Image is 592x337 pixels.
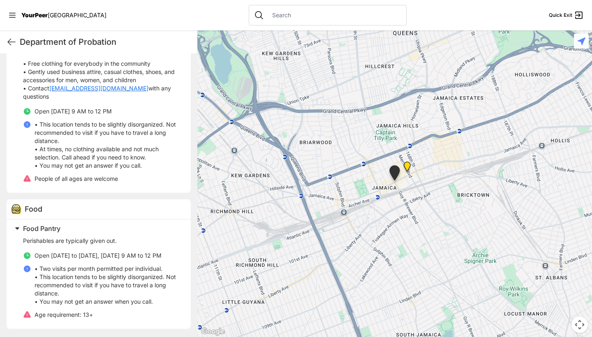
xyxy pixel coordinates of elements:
[402,162,412,175] div: Jamaica DYCD Youth Drop-in Center - Safe Space (grey door between Tabernacle of Prayer and Hot Po...
[20,36,191,48] h1: Department of Probation
[549,12,572,18] span: Quick Exit
[35,120,181,170] p: • This location tends to be slightly disorganized. Not recommended to visit if you have to travel...
[35,265,181,306] p: • Two visits per month permitted per individual. • This location tends to be slightly disorganize...
[199,326,227,337] a: Open this area in Google Maps (opens a new window)
[35,175,118,182] span: People of all ages are welcome
[35,311,93,319] p: 13+
[49,84,148,92] a: [EMAIL_ADDRESS][DOMAIN_NAME]
[23,237,181,245] p: Perishables are typically given out.
[388,165,402,184] div: Queens
[25,205,42,213] span: Food
[48,12,106,18] span: [GEOGRAPHIC_DATA]
[21,12,48,18] span: YourPeer
[23,224,60,233] span: Food Pantry
[35,252,162,259] span: Open [DATE] to [DATE], [DATE] 9 AM to 12 PM
[199,326,227,337] img: Google
[35,311,81,318] span: Age requirement:
[549,10,584,20] a: Quick Exit
[571,316,588,333] button: Map camera controls
[267,11,401,19] input: Search
[21,13,106,18] a: YourPeer[GEOGRAPHIC_DATA]
[35,108,112,115] span: Open [DATE] 9 AM to 12 PM
[23,51,181,101] p: • Free clothing for everybody in the community • Gently used business attire, casual clothes, sho...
